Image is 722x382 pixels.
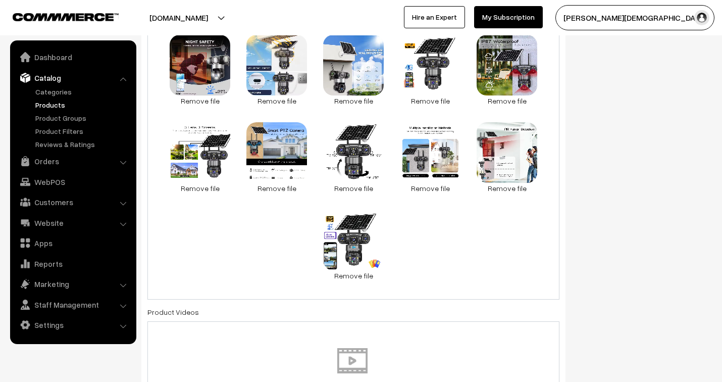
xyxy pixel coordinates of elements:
[13,255,133,273] a: Reports
[170,183,230,194] a: Remove file
[33,126,133,136] a: Product Filters
[477,183,537,194] a: Remove file
[400,183,460,194] a: Remove file
[13,152,133,170] a: Orders
[13,48,133,66] a: Dashboard
[323,270,384,281] a: Remove file
[170,96,230,106] a: Remove file
[404,6,465,28] a: Hire an Expert
[13,214,133,232] a: Website
[13,275,133,293] a: Marketing
[400,96,460,106] a: Remove file
[13,10,101,22] a: COMMMERCE
[323,96,384,106] a: Remove file
[13,316,133,334] a: Settings
[33,86,133,97] a: Categories
[33,139,133,150] a: Reviews & Ratings
[13,173,133,191] a: WebPOS
[33,100,133,110] a: Products
[13,296,133,314] a: Staff Management
[323,183,384,194] a: Remove file
[147,307,199,317] label: Product Videos
[477,96,537,106] a: Remove file
[474,6,543,28] a: My Subscription
[555,5,714,30] button: [PERSON_NAME][DEMOGRAPHIC_DATA]
[13,193,133,211] a: Customers
[33,113,133,123] a: Product Groups
[246,183,307,194] a: Remove file
[13,234,133,252] a: Apps
[114,5,243,30] button: [DOMAIN_NAME]
[246,96,307,106] a: Remove file
[13,69,133,87] a: Catalog
[13,13,119,21] img: COMMMERCE
[694,10,709,25] img: user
